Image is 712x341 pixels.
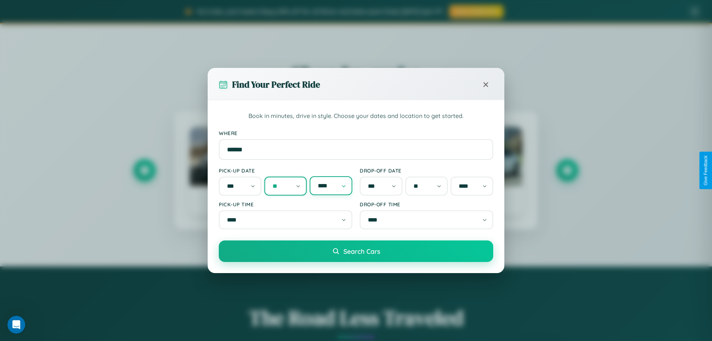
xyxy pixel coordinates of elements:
label: Drop-off Date [360,167,493,174]
label: Pick-up Time [219,201,352,207]
h3: Find Your Perfect Ride [232,78,320,91]
p: Book in minutes, drive in style. Choose your dates and location to get started. [219,111,493,121]
button: Search Cars [219,240,493,262]
label: Drop-off Time [360,201,493,207]
span: Search Cars [343,247,380,255]
label: Where [219,130,493,136]
label: Pick-up Date [219,167,352,174]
